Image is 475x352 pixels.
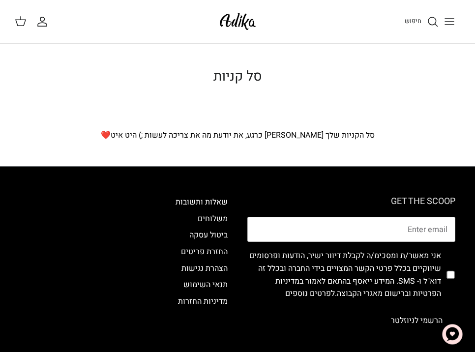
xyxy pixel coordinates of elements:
a: מדיניות החזרות [178,295,228,307]
h6: GET THE SCOOP [247,196,455,207]
button: Toggle menu [439,11,460,32]
h1: סל קניות [15,68,460,85]
span: חיפוש [405,16,421,26]
a: החזרת פריטים [181,246,228,258]
div: Secondary navigation [10,196,237,333]
a: תנאי השימוש [183,279,228,291]
a: החשבון שלי [36,16,52,28]
button: הרשמי לניוזלטר [378,308,455,333]
a: הצהרת נגישות [181,263,228,274]
input: Email [247,217,455,242]
p: סל הקניות שלך [PERSON_NAME] כרגע, את יודעת מה את צריכה לעשות ;) היט איט❤️ [15,129,460,142]
img: Adika IL [217,10,259,33]
button: צ'אט [438,320,467,349]
a: משלוחים [198,213,228,225]
a: ביטול עסקה [189,229,228,241]
label: אני מאשר/ת ומסכימ/ה לקבלת דיוור ישיר, הודעות ופרסומים שיווקיים בכלל פרטי הקשר המצויים בידי החברה ... [247,250,441,300]
a: לפרטים נוספים [285,288,335,299]
a: חיפוש [405,16,439,28]
a: שאלות ותשובות [176,196,228,208]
